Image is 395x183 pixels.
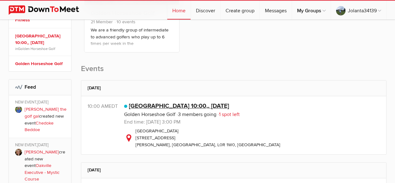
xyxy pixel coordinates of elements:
[91,27,173,58] p: We are a friendly group of intermediate to advanced golfers who play up to 6 times per week in th...
[88,103,124,110] div: 10:00 AM
[191,1,220,19] a: Discover
[25,149,67,183] p: created new event
[88,80,380,96] h2: [DATE]
[15,100,67,106] div: NEW EVENT,
[114,19,135,25] span: 10 events
[18,47,55,51] a: Golden Horseshoe Golf
[177,111,216,118] span: 3 members going
[88,163,380,178] h2: [DATE]
[15,60,67,67] a: Golden Horseshoe Golf
[109,103,118,109] span: America/Toronto
[25,120,54,133] a: Chedoke Beddoe
[15,80,65,95] h2: Feed
[220,1,260,19] a: Create group
[124,111,175,118] a: Golden Horseshoe Golf
[292,1,331,19] a: My Groups
[9,5,89,15] img: DownToMeet
[124,119,180,125] span: End time: [DATE] 3:00 PM
[331,1,386,19] a: Jolanta34139
[260,1,292,19] a: Messages
[25,149,59,155] a: [PERSON_NAME]
[37,142,49,147] span: [DATE]
[37,100,49,105] span: [DATE]
[25,106,67,133] p: created new event
[15,33,67,46] a: [GEOGRAPHIC_DATA] 10:00,, [DATE]
[124,128,380,148] div: [GEOGRAPHIC_DATA] [STREET_ADDRESS] [PERSON_NAME], [GEOGRAPHIC_DATA], L0R 1W0, [GEOGRAPHIC_DATA]
[25,107,66,119] a: [PERSON_NAME] the golf gal
[91,19,113,25] span: 21 Member
[81,64,386,80] h2: Events
[218,111,240,118] span: 1 spot left
[15,142,67,149] div: NEW EVENT,
[129,102,229,110] a: [GEOGRAPHIC_DATA] 10:00,, [DATE]
[167,1,191,19] a: Home
[15,46,67,51] span: in
[25,163,60,182] a: Oakville Executive - Mystic Course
